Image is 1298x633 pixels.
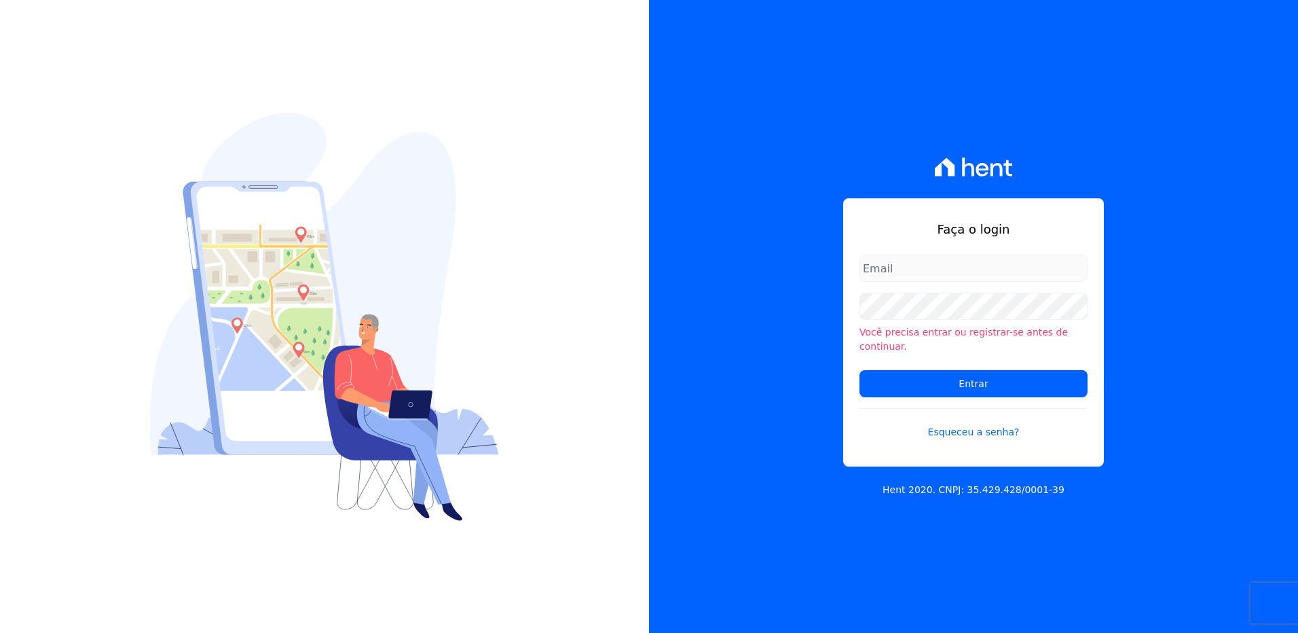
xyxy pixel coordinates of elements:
[859,408,1088,439] a: Esqueceu a senha?
[859,325,1088,354] li: Você precisa entrar ou registrar-se antes de continuar.
[883,483,1064,497] p: Hent 2020. CNPJ: 35.429.428/0001-39
[859,220,1088,238] h1: Faça o login
[859,255,1088,282] input: Email
[150,113,499,521] img: Login
[859,370,1088,397] input: Entrar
